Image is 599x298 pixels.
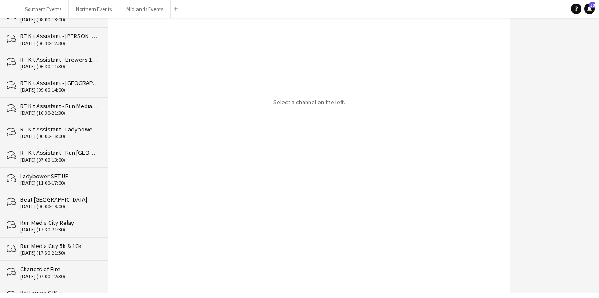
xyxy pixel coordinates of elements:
[20,149,99,156] div: RT Kit Assistant - Run [GEOGRAPHIC_DATA]
[20,64,99,70] div: [DATE] (06:30-11:30)
[20,180,99,186] div: [DATE] (11:00-17:00)
[20,17,99,23] div: [DATE] (08:00-13:00)
[20,157,99,163] div: [DATE] (07:00-13:00)
[20,40,99,46] div: [DATE] (06:30-12:30)
[20,219,99,227] div: Run Media City Relay
[20,227,99,233] div: [DATE] (17:30-21:30)
[20,289,99,297] div: Battersea CTS
[20,125,99,133] div: RT Kit Assistant - Ladybower 54k
[20,242,99,250] div: Run Media City 5k & 10k
[584,4,595,14] a: 59
[69,0,119,18] button: Northern Events
[20,87,99,93] div: [DATE] (09:00-14:00)
[119,0,171,18] button: Midlands Events
[20,273,99,280] div: [DATE] (07:00-12:30)
[20,102,99,110] div: RT Kit Assistant - Run Media City Relay
[20,56,99,64] div: RT Kit Assistant - Brewers 10k & 5k
[20,250,99,256] div: [DATE] (17:30-21:30)
[18,0,69,18] button: Southern Events
[20,79,99,87] div: RT Kit Assistant - [GEOGRAPHIC_DATA] Half Marathon
[20,32,99,40] div: RT Kit Assistant - [PERSON_NAME] 10km & Half Marathon
[20,110,99,116] div: [DATE] (16:30-21:30)
[20,195,99,203] div: Beat [GEOGRAPHIC_DATA]
[20,203,99,209] div: [DATE] (06:00-19:00)
[589,2,595,8] span: 59
[20,172,99,180] div: Ladybower SET UP
[20,133,99,139] div: [DATE] (06:00-18:00)
[273,98,345,106] p: Select a channel on the left.
[20,265,99,273] div: Chariots of Fire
